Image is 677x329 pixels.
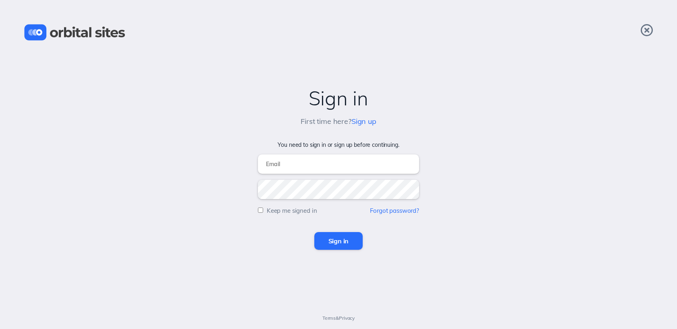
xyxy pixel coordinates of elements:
[322,315,336,321] a: Terms
[301,117,376,126] h5: First time here?
[8,87,669,109] h2: Sign in
[258,154,419,174] input: Email
[351,117,376,126] a: Sign up
[8,142,669,250] form: You need to sign in or sign up before continuing.
[370,207,419,214] a: Forgot password?
[267,207,317,214] label: Keep me signed in
[314,232,363,250] input: Sign in
[24,24,125,41] img: Orbital Sites Logo
[339,315,355,321] a: Privacy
